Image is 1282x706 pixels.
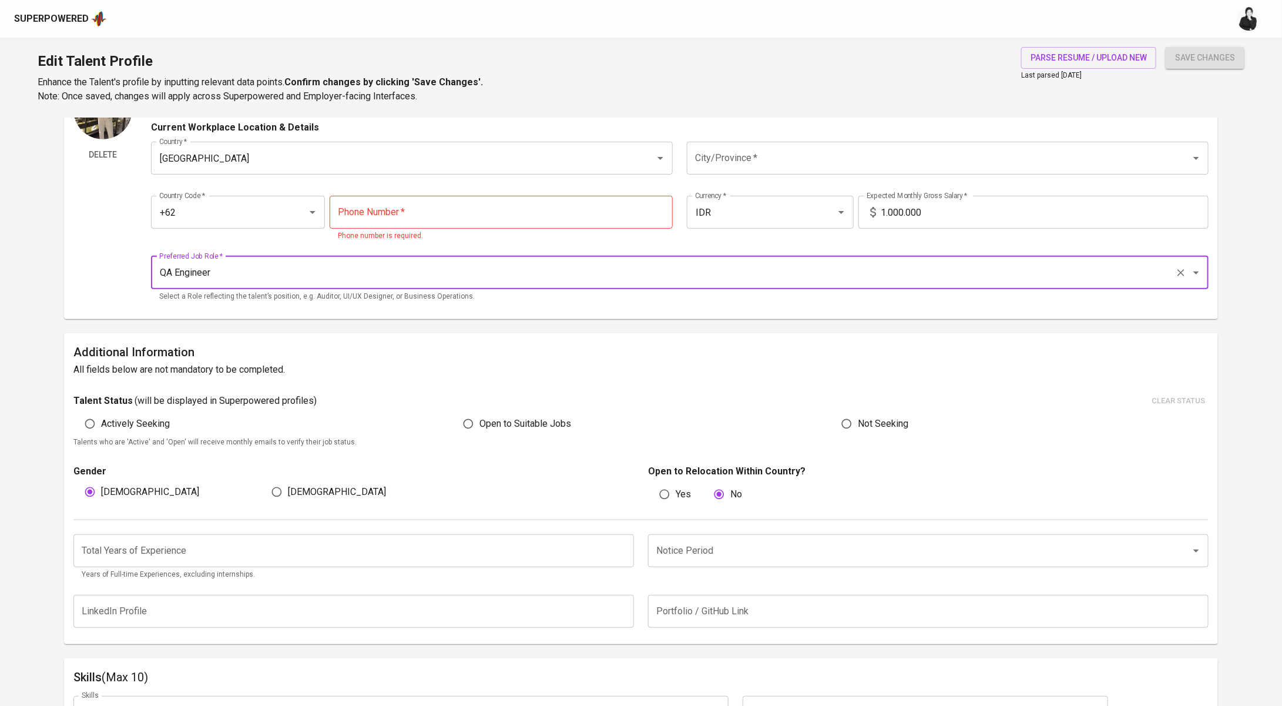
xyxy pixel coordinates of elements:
button: Clear [1173,265,1189,281]
img: app logo [91,10,107,28]
span: No [730,487,742,501]
span: Open to Suitable Jobs [479,417,571,431]
h1: Edit Talent Profile [38,47,483,75]
img: medwi@glints.com [1237,7,1261,31]
span: Not Seeking [858,417,908,431]
span: parse resume / upload new [1031,51,1147,65]
span: [DEMOGRAPHIC_DATA] [288,485,386,499]
p: Open to Relocation Within Country? [648,464,1209,479]
button: Open [1188,265,1204,281]
button: parse resume / upload new [1021,47,1156,69]
h6: Additional Information [73,343,1209,362]
span: Actively Seeking [101,417,170,431]
span: (Max 10) [102,670,148,684]
button: Open [304,204,321,220]
span: Delete [78,148,127,162]
p: Select a Role reflecting the talent’s position, e.g. Auditor, UI/UX Designer, or Business Operati... [159,291,1200,303]
span: Last parsed [DATE] [1021,71,1082,79]
p: Gender [73,464,634,479]
span: save changes [1175,51,1235,65]
button: Open [833,204,850,220]
p: Phone number is required. [338,230,665,242]
b: Confirm changes by clicking 'Save Changes'. [284,76,483,88]
span: Yes [676,487,691,501]
button: Delete [73,144,132,166]
a: Superpoweredapp logo [14,10,107,28]
p: ( will be displayed in Superpowered profiles ) [135,394,317,408]
p: Talent Status [73,394,133,408]
p: Talents who are 'Active' and 'Open' will receive monthly emails to verify their job status. [73,437,1209,449]
button: save changes [1166,47,1244,69]
button: Open [1188,543,1204,559]
p: Years of Full-time Experiences, excluding internships. [82,569,626,581]
button: Open [1188,150,1204,166]
h6: All fields below are not mandatory to be completed. [73,362,1209,378]
span: [DEMOGRAPHIC_DATA] [101,485,199,499]
h6: Skills [73,668,1209,687]
p: Current Workplace Location & Details [151,121,319,135]
p: Enhance the Talent's profile by inputting relevant data points. Note: Once saved, changes will ap... [38,75,483,103]
button: Open [652,150,669,166]
div: Superpowered [14,12,89,26]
